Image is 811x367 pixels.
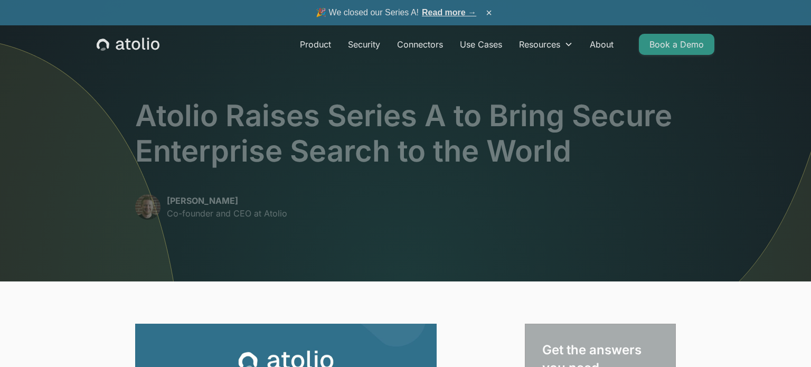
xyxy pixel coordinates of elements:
[639,34,714,55] a: Book a Demo
[511,34,581,55] div: Resources
[291,34,340,55] a: Product
[167,194,287,207] p: [PERSON_NAME]
[167,207,287,220] p: Co-founder and CEO at Atolio
[135,98,676,169] h1: Atolio Raises Series A to Bring Secure Enterprise Search to the World
[422,8,476,17] a: Read more →
[97,37,159,51] a: home
[316,6,476,19] span: 🎉 We closed our Series A!
[519,38,560,51] div: Resources
[581,34,622,55] a: About
[483,7,495,18] button: ×
[389,34,451,55] a: Connectors
[340,34,389,55] a: Security
[451,34,511,55] a: Use Cases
